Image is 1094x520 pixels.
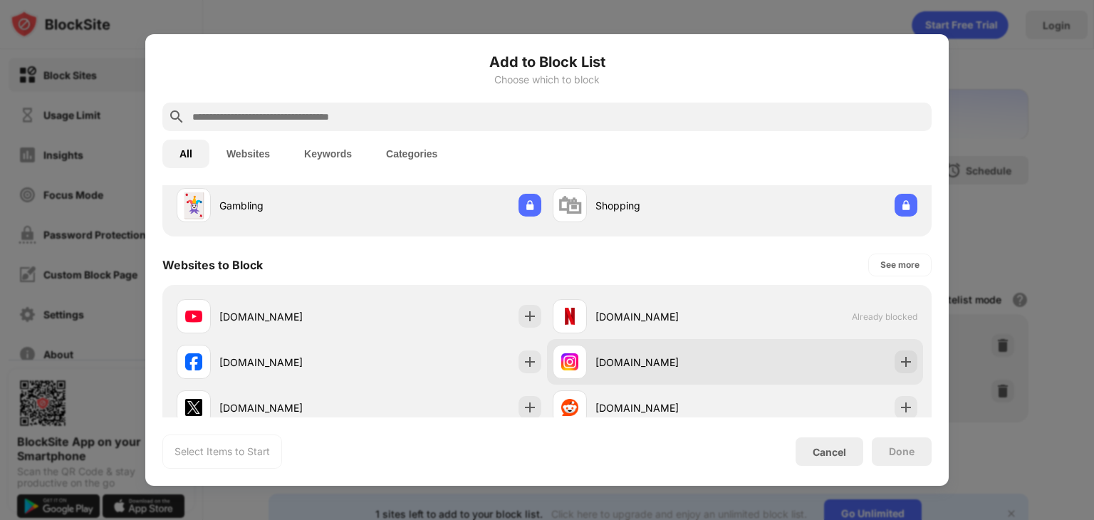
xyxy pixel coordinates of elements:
[880,258,920,272] div: See more
[185,399,202,416] img: favicons
[561,353,578,370] img: favicons
[219,309,359,324] div: [DOMAIN_NAME]
[813,446,846,458] div: Cancel
[162,258,263,272] div: Websites to Block
[595,400,735,415] div: [DOMAIN_NAME]
[369,140,454,168] button: Categories
[595,355,735,370] div: [DOMAIN_NAME]
[561,308,578,325] img: favicons
[219,400,359,415] div: [DOMAIN_NAME]
[209,140,287,168] button: Websites
[219,355,359,370] div: [DOMAIN_NAME]
[162,74,932,85] div: Choose which to block
[558,191,582,220] div: 🛍
[219,198,359,213] div: Gambling
[168,108,185,125] img: search.svg
[162,140,209,168] button: All
[185,308,202,325] img: favicons
[185,353,202,370] img: favicons
[852,311,917,322] span: Already blocked
[174,444,270,459] div: Select Items to Start
[162,51,932,73] h6: Add to Block List
[889,446,915,457] div: Done
[561,399,578,416] img: favicons
[179,191,209,220] div: 🃏
[287,140,369,168] button: Keywords
[595,309,735,324] div: [DOMAIN_NAME]
[595,198,735,213] div: Shopping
